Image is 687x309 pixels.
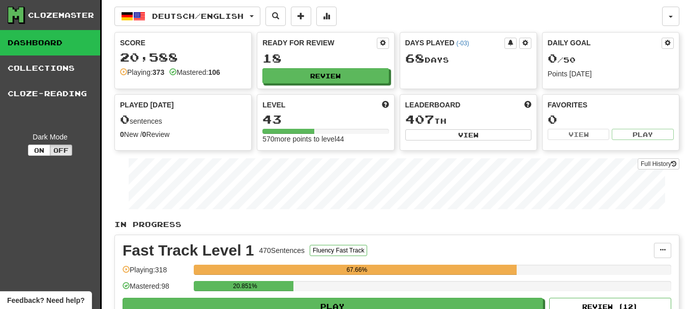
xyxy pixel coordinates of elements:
[259,245,305,256] div: 470 Sentences
[265,7,286,26] button: Search sentences
[405,38,504,48] div: Days Played
[142,130,146,138] strong: 0
[262,100,285,110] span: Level
[548,55,576,64] span: / 50
[114,219,679,230] p: In Progress
[405,113,531,126] div: th
[169,67,220,77] div: Mastered:
[120,112,130,126] span: 0
[382,100,389,110] span: Score more points to level up
[50,145,72,156] button: Off
[152,12,244,20] span: Deutsch / English
[638,158,679,170] a: Full History
[197,265,517,275] div: 67.66%
[405,100,461,110] span: Leaderboard
[456,40,469,47] a: (-03)
[262,134,389,144] div: 570 more points to level 44
[316,7,337,26] button: More stats
[123,265,189,282] div: Playing: 318
[262,38,376,48] div: Ready for Review
[548,69,674,79] div: Points [DATE]
[120,67,164,77] div: Playing:
[405,129,531,141] button: View
[405,52,531,65] div: Day s
[524,100,531,110] span: This week in points, UTC
[28,145,50,156] button: On
[548,113,674,126] div: 0
[153,68,164,76] strong: 373
[120,100,174,110] span: Played [DATE]
[120,130,124,138] strong: 0
[7,295,84,305] span: Open feedback widget
[123,243,254,258] div: Fast Track Level 1
[548,100,674,110] div: Favorites
[262,113,389,126] div: 43
[405,112,434,126] span: 407
[120,38,246,48] div: Score
[548,51,557,65] span: 0
[208,68,220,76] strong: 106
[114,7,260,26] button: Deutsch/English
[548,38,662,49] div: Daily Goal
[548,129,610,140] button: View
[8,132,93,142] div: Dark Mode
[120,113,246,126] div: sentences
[197,281,293,291] div: 20.851%
[123,281,189,298] div: Mastered: 98
[262,68,389,83] button: Review
[262,52,389,65] div: 18
[612,129,674,140] button: Play
[120,129,246,139] div: New / Review
[405,51,425,65] span: 68
[28,10,94,20] div: Clozemaster
[310,245,367,256] button: Fluency Fast Track
[120,51,246,64] div: 20,588
[291,7,311,26] button: Add sentence to collection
